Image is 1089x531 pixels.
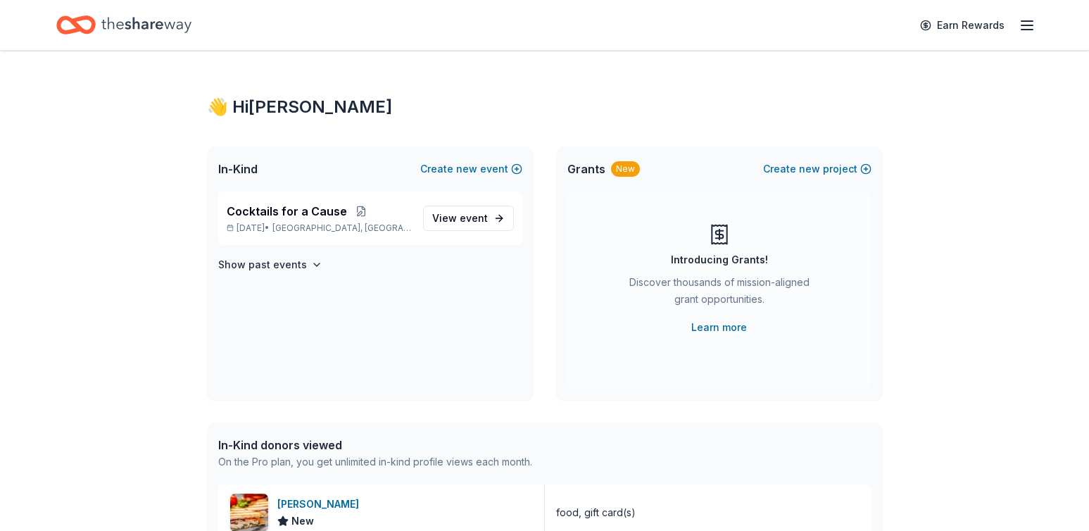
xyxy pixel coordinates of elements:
[799,161,820,177] span: new
[432,210,488,227] span: View
[56,8,191,42] a: Home
[671,251,768,268] div: Introducing Grants!
[423,206,514,231] a: View event
[272,223,411,234] span: [GEOGRAPHIC_DATA], [GEOGRAPHIC_DATA]
[456,161,477,177] span: new
[912,13,1013,38] a: Earn Rewards
[291,513,314,530] span: New
[218,256,307,273] h4: Show past events
[218,161,258,177] span: In-Kind
[218,437,532,454] div: In-Kind donors viewed
[763,161,871,177] button: Createnewproject
[218,454,532,470] div: On the Pro plan, you get unlimited in-kind profile views each month.
[567,161,605,177] span: Grants
[207,96,883,118] div: 👋 Hi [PERSON_NAME]
[556,504,636,521] div: food, gift card(s)
[218,256,322,273] button: Show past events
[691,319,747,336] a: Learn more
[227,223,412,234] p: [DATE] •
[611,161,640,177] div: New
[624,274,815,313] div: Discover thousands of mission-aligned grant opportunities.
[277,496,365,513] div: [PERSON_NAME]
[420,161,522,177] button: Createnewevent
[227,203,347,220] span: Cocktails for a Cause
[460,212,488,224] span: event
